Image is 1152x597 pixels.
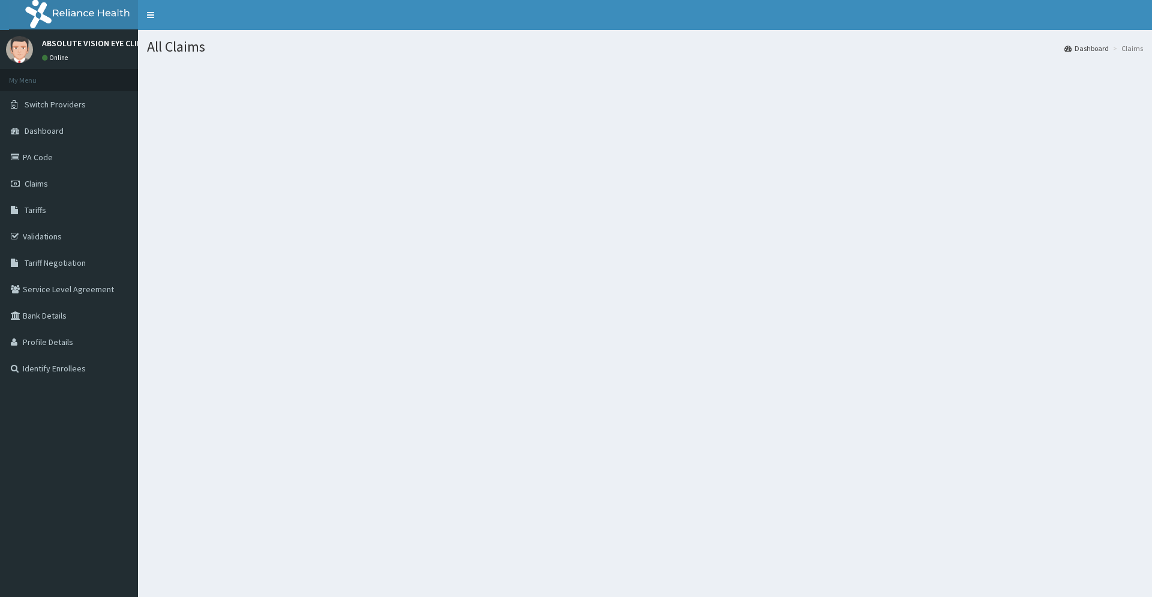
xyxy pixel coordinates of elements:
[1064,43,1109,53] a: Dashboard
[25,99,86,110] span: Switch Providers
[147,39,1143,55] h1: All Claims
[1110,43,1143,53] li: Claims
[25,205,46,215] span: Tariffs
[25,178,48,189] span: Claims
[25,257,86,268] span: Tariff Negotiation
[25,125,64,136] span: Dashboard
[42,53,71,62] a: Online
[6,36,33,63] img: User Image
[42,39,149,47] p: ABSOLUTE VISION EYE CLINIC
